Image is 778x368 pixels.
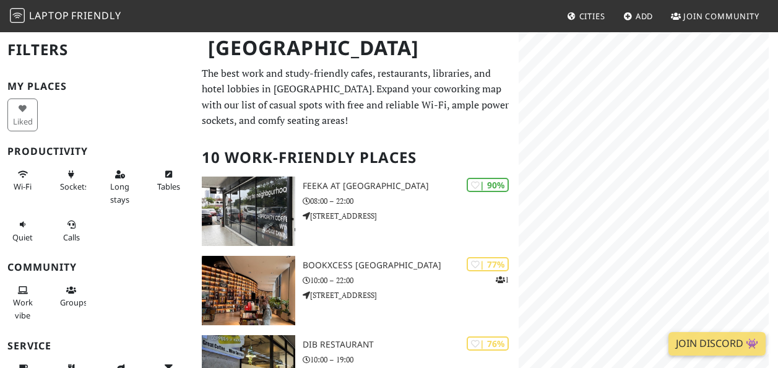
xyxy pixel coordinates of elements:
h1: [GEOGRAPHIC_DATA] [198,31,516,65]
h3: Productivity [7,146,187,157]
span: People working [13,297,33,320]
img: LaptopFriendly [10,8,25,23]
h3: Community [7,261,187,273]
a: Cities [562,5,610,27]
img: BookXcess Tropicana Gardens Mall [202,256,295,325]
h3: Service [7,340,187,352]
span: Friendly [71,9,121,22]
img: FEEKA at Happy Mansion [202,177,295,246]
a: Join Community [666,5,764,27]
p: [STREET_ADDRESS] [303,210,519,222]
span: Video/audio calls [63,232,80,243]
button: Tables [153,164,184,197]
h3: FEEKA at [GEOGRAPHIC_DATA] [303,181,519,191]
div: | 76% [467,336,509,351]
span: Work-friendly tables [157,181,180,192]
div: | 77% [467,257,509,271]
span: Cities [579,11,605,22]
h2: Filters [7,31,187,69]
span: Power sockets [60,181,89,192]
a: LaptopFriendly LaptopFriendly [10,6,121,27]
span: Quiet [12,232,33,243]
p: 10:00 – 19:00 [303,354,519,366]
button: Work vibe [7,280,38,325]
span: Join Community [683,11,759,22]
p: [STREET_ADDRESS] [303,289,519,301]
div: | 90% [467,178,509,192]
span: Laptop [29,9,69,22]
button: Groups [56,280,87,313]
button: Calls [56,214,87,247]
a: Join Discord 👾 [668,332,766,356]
p: 08:00 – 22:00 [303,195,519,207]
h3: My Places [7,81,187,92]
span: Long stays [110,181,129,204]
h3: DIB RESTAURANT [303,340,519,350]
button: Quiet [7,214,38,247]
button: Sockets [56,164,87,197]
p: 10:00 – 22:00 [303,274,519,286]
a: FEEKA at Happy Mansion | 90% FEEKA at [GEOGRAPHIC_DATA] 08:00 – 22:00 [STREET_ADDRESS] [194,177,519,246]
button: Wi-Fi [7,164,38,197]
p: The best work and study-friendly cafes, restaurants, libraries, and hotel lobbies in [GEOGRAPHIC_... [202,66,511,129]
p: 1 [496,274,509,286]
span: Stable Wi-Fi [14,181,32,192]
h3: BookXcess [GEOGRAPHIC_DATA] [303,260,519,271]
span: Group tables [60,297,87,308]
a: Add [618,5,659,27]
button: Long stays [105,164,135,209]
h2: 10 Work-Friendly Places [202,139,511,177]
a: BookXcess Tropicana Gardens Mall | 77% 1 BookXcess [GEOGRAPHIC_DATA] 10:00 – 22:00 [STREET_ADDRESS] [194,256,519,325]
span: Add [636,11,654,22]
